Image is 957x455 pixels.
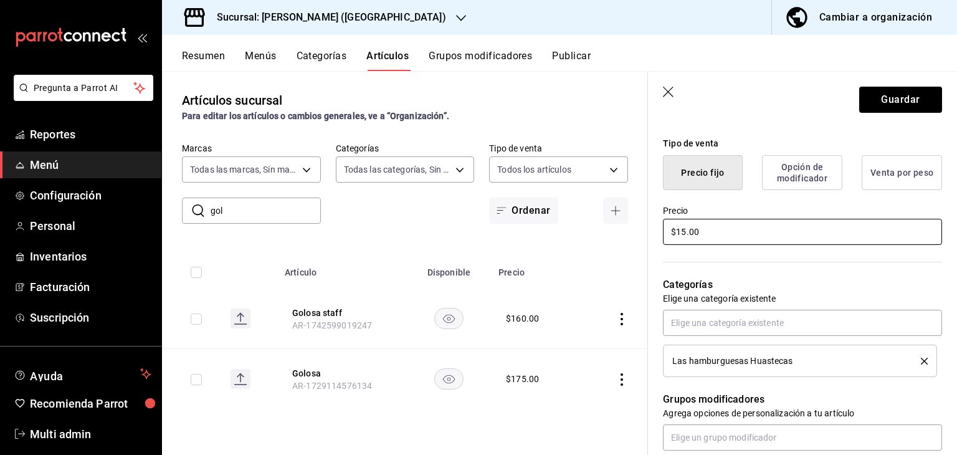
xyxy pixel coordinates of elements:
button: Categorías [297,50,347,71]
span: AR-1742599019247 [292,320,372,330]
span: Multi admin [30,426,151,443]
button: open_drawer_menu [137,32,147,42]
span: Pregunta a Parrot AI [34,82,134,95]
button: Publicar [552,50,591,71]
span: Todas las categorías, Sin categoría [344,163,452,176]
span: Las hamburguesas Huastecas [672,357,793,365]
span: Reportes [30,126,151,143]
button: Grupos modificadores [429,50,532,71]
button: availability-product [434,368,464,390]
label: Marcas [182,144,321,153]
h3: Sucursal: [PERSON_NAME] ([GEOGRAPHIC_DATA]) [207,10,446,25]
span: Ayuda [30,366,135,381]
input: $0.00 [663,219,942,245]
input: Elige una categoría existente [663,310,942,336]
div: $ 160.00 [506,312,539,325]
th: Precio [491,249,581,289]
th: Disponible [407,249,491,289]
div: Tipo de venta [663,137,942,150]
button: actions [616,313,628,325]
label: Categorías [336,144,475,153]
span: Recomienda Parrot [30,395,151,412]
span: Todos los artículos [497,163,571,176]
input: Elige un grupo modificador [663,424,942,451]
strong: Para editar los artículos o cambios generales, ve a “Organización”. [182,111,449,121]
button: delete [912,358,928,365]
th: Artículo [277,249,407,289]
button: Guardar [859,87,942,113]
div: $ 175.00 [506,373,539,385]
p: Categorías [663,277,942,292]
button: edit-product-location [292,367,392,380]
span: AR-1729114576134 [292,381,372,391]
button: Opción de modificador [762,155,842,190]
button: edit-product-location [292,307,392,319]
span: Todas las marcas, Sin marca [190,163,298,176]
p: Elige una categoría existente [663,292,942,305]
span: Suscripción [30,309,151,326]
label: Tipo de venta [489,144,628,153]
div: Cambiar a organización [819,9,932,26]
input: Buscar artículo [211,198,321,223]
span: Inventarios [30,248,151,265]
div: Artículos sucursal [182,91,282,110]
button: Venta por peso [862,155,942,190]
button: Precio fijo [663,155,743,190]
span: Configuración [30,187,151,204]
span: Facturación [30,279,151,295]
button: Ordenar [489,198,558,224]
button: Resumen [182,50,225,71]
button: availability-product [434,308,464,329]
span: Personal [30,218,151,234]
button: Artículos [366,50,409,71]
label: Precio [663,206,942,215]
button: Menús [245,50,276,71]
p: Agrega opciones de personalización a tu artículo [663,407,942,419]
p: Grupos modificadores [663,392,942,407]
button: actions [616,373,628,386]
div: navigation tabs [182,50,957,71]
button: Pregunta a Parrot AI [14,75,153,101]
a: Pregunta a Parrot AI [9,90,153,103]
span: Menú [30,156,151,173]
